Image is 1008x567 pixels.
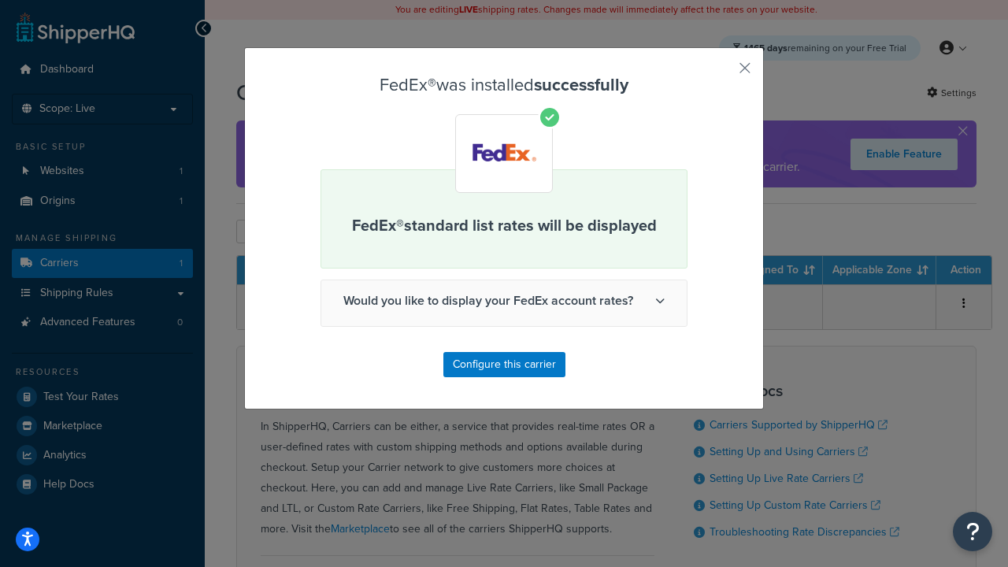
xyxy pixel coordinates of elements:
span: Would you like to display your FedEx account rates? [321,280,687,321]
h3: FedEx® was installed [321,76,687,94]
img: FedEx [459,117,550,190]
button: Open Resource Center [953,512,992,551]
button: Configure this carrier [443,352,565,377]
div: FedEx® standard list rates will be displayed [321,169,687,269]
strong: successfully [534,72,628,98]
